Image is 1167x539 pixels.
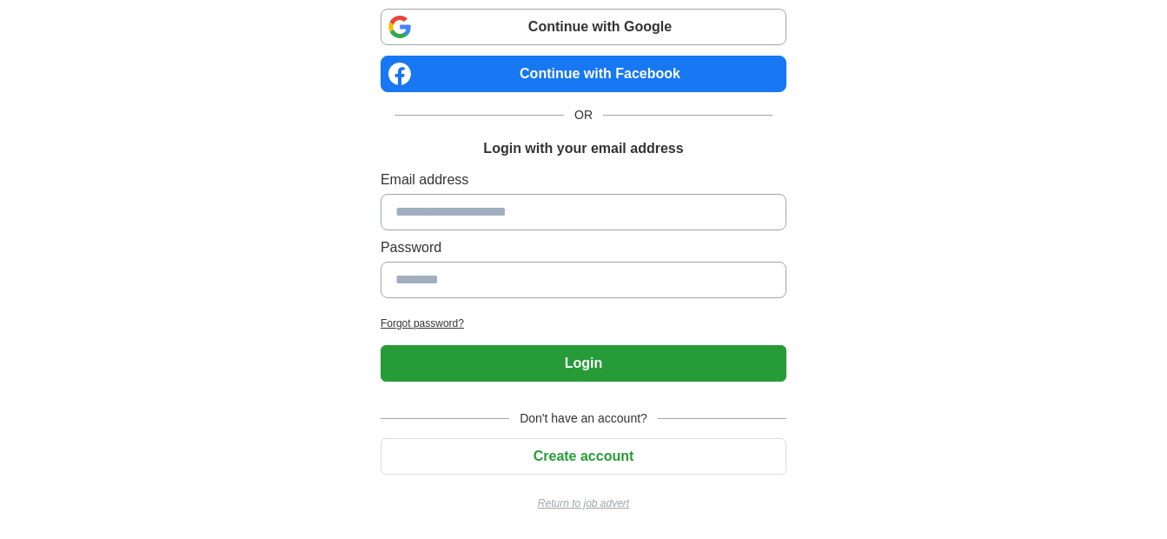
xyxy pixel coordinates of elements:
[381,237,786,258] label: Password
[483,138,683,159] h1: Login with your email address
[381,496,786,511] a: Return to job advert
[381,345,786,382] button: Login
[381,170,786,190] label: Email address
[381,56,786,92] a: Continue with Facebook
[509,409,658,428] span: Don't have an account?
[381,316,786,331] a: Forgot password?
[381,449,786,463] a: Create account
[564,106,603,124] span: OR
[381,438,786,475] button: Create account
[381,9,786,45] a: Continue with Google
